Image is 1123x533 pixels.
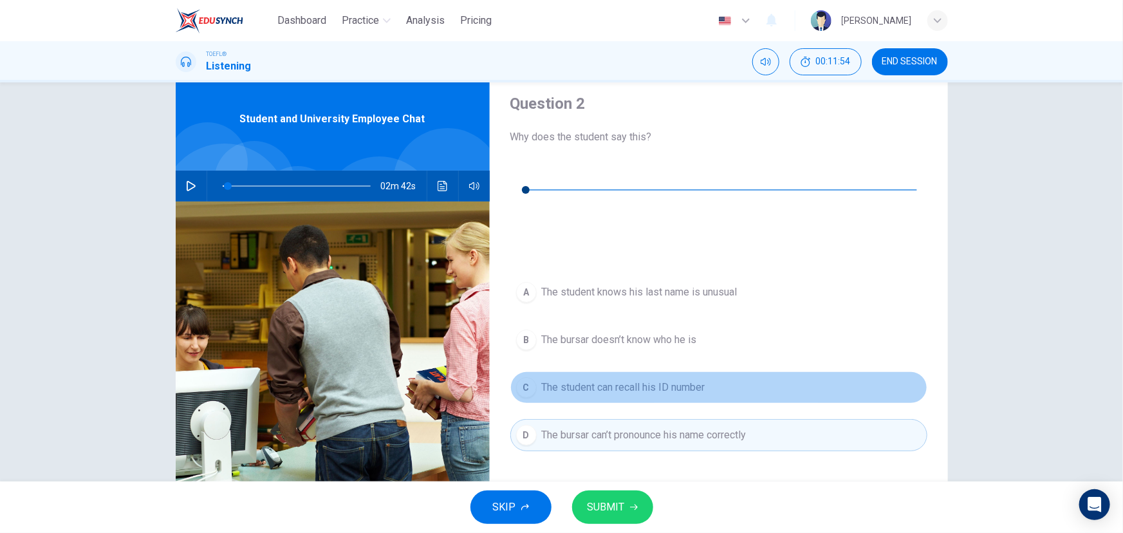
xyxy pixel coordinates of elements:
div: Mute [752,48,779,75]
div: Hide [790,48,862,75]
span: Dashboard [277,13,326,28]
span: Practice [342,13,379,28]
button: AThe student knows his last name is unusual [510,276,927,308]
h1: Listening [207,59,252,74]
span: The bursar can’t pronounce his name correctly [542,427,747,443]
span: Why does the student say this? [510,129,927,145]
span: SUBMIT [588,498,625,516]
div: A [516,282,537,303]
button: 00:11:54 [790,48,862,75]
span: Analysis [406,13,445,28]
button: Practice [337,9,396,32]
button: Click to see the audio transcription [510,209,531,230]
h4: Question 2 [510,93,927,114]
img: EduSynch logo [176,8,243,33]
div: Open Intercom Messenger [1079,489,1110,520]
div: D [516,425,537,445]
span: Student and University Employee Chat [240,111,425,127]
a: EduSynch logo [176,8,273,33]
span: 00:11:54 [816,57,851,67]
div: [PERSON_NAME] [842,13,912,28]
div: C [516,377,537,398]
img: Student and University Employee Chat [176,201,490,515]
button: Pricing [455,9,497,32]
span: The bursar doesn’t know who he is [542,332,697,348]
span: Pricing [460,13,492,28]
button: DThe bursar can’t pronounce his name correctly [510,419,927,451]
span: END SESSION [882,57,938,67]
button: Analysis [401,9,450,32]
button: BThe bursar doesn’t know who he is [510,324,927,356]
span: 02m 42s [381,171,427,201]
img: Profile picture [811,10,831,31]
span: TOEFL® [207,50,227,59]
span: The student can recall his ID number [542,380,705,395]
button: END SESSION [872,48,948,75]
button: SUBMIT [572,491,653,524]
button: CThe student can recall his ID number [510,371,927,404]
button: Click to see the audio transcription [432,171,453,201]
button: SKIP [470,491,552,524]
button: Dashboard [272,9,331,32]
span: The student knows his last name is unusual [542,285,738,300]
div: B [516,330,537,350]
span: 00m 09s [510,199,927,209]
span: SKIP [493,498,516,516]
img: en [717,16,733,26]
